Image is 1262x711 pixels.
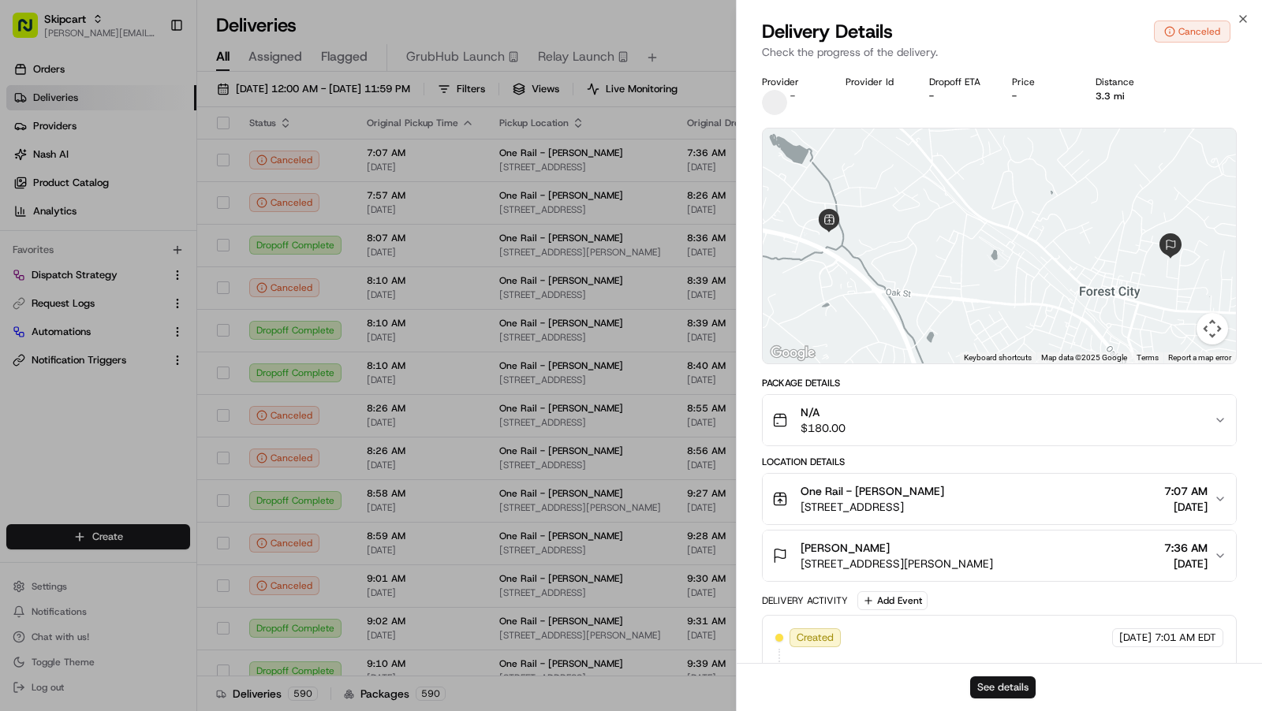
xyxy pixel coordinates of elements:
[41,101,260,117] input: Clear
[970,676,1036,698] button: See details
[16,150,44,178] img: 1736555255976-a54dd68f-1ca7-489b-9aae-adbdc363a1c4
[140,286,172,299] span: [DATE]
[929,90,988,102] div: -
[268,154,287,173] button: Start new chat
[1154,20,1230,43] button: Canceled
[767,343,819,363] a: Open this area in Google Maps (opens a new window)
[1164,556,1208,571] span: [DATE]
[801,540,890,556] span: [PERSON_NAME]
[1164,499,1208,515] span: [DATE]
[797,631,834,645] span: Created
[9,345,127,374] a: 📗Knowledge Base
[762,377,1237,389] div: Package Details
[801,404,846,420] span: N/A
[16,204,106,217] div: Past conversations
[1041,353,1127,362] span: Map data ©2025 Google
[1137,353,1159,362] a: Terms (opens in new tab)
[1164,540,1208,556] span: 7:36 AM
[1119,631,1152,645] span: [DATE]
[801,420,846,436] span: $180.00
[49,286,128,299] span: [PERSON_NAME]
[801,556,993,571] span: [STREET_ADDRESS][PERSON_NAME]
[16,15,47,47] img: Nash
[1164,483,1208,499] span: 7:07 AM
[33,150,62,178] img: 4037041995827_4c49e92c6e3ed2e3ec13_72.png
[111,389,191,402] a: Powered byPylon
[1168,353,1231,362] a: Report a map error
[157,390,191,402] span: Pylon
[762,44,1237,60] p: Check the progress of the delivery.
[801,499,944,515] span: [STREET_ADDRESS]
[1012,90,1070,102] div: -
[801,483,944,499] span: One Rail - [PERSON_NAME]
[131,244,136,256] span: •
[762,456,1237,468] div: Location Details
[133,353,146,366] div: 💻
[762,19,893,44] span: Delivery Details
[846,76,904,88] div: Provider Id
[1096,90,1154,102] div: 3.3 mi
[857,591,928,610] button: Add Event
[1155,631,1216,645] span: 7:01 AM EDT
[767,343,819,363] img: Google
[127,345,259,374] a: 💻API Documentation
[71,166,217,178] div: We're available if you need us!
[245,201,287,220] button: See all
[763,395,1236,445] button: N/A$180.00
[32,352,121,367] span: Knowledge Base
[16,353,28,366] div: 📗
[763,530,1236,581] button: [PERSON_NAME][STREET_ADDRESS][PERSON_NAME]7:36 AM[DATE]
[149,352,253,367] span: API Documentation
[1197,313,1228,344] button: Map camera controls
[131,286,136,299] span: •
[16,62,287,87] p: Welcome 👋
[140,244,172,256] span: [DATE]
[763,474,1236,524] button: One Rail - [PERSON_NAME][STREET_ADDRESS]7:07 AM[DATE]
[49,244,128,256] span: [PERSON_NAME]
[790,90,795,102] span: -
[1012,76,1070,88] div: Price
[964,352,1032,363] button: Keyboard shortcuts
[1096,76,1154,88] div: Distance
[762,76,820,88] div: Provider
[16,229,41,254] img: Brittany Newman
[71,150,259,166] div: Start new chat
[762,594,848,607] div: Delivery Activity
[16,271,41,296] img: Brittany Newman
[929,76,988,88] div: Dropoff ETA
